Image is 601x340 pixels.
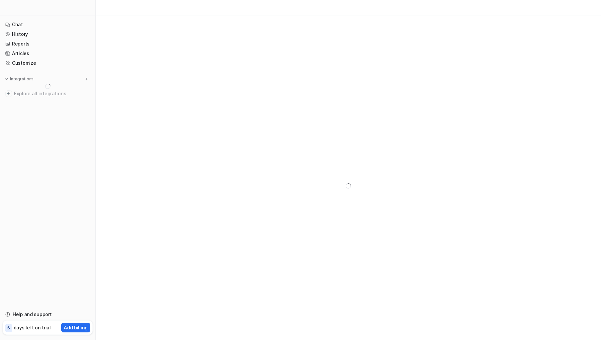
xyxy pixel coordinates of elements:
img: explore all integrations [5,90,12,97]
img: expand menu [4,77,9,81]
img: menu_add.svg [84,77,89,81]
span: Explore all integrations [14,88,90,99]
p: days left on trial [14,324,51,331]
a: Reports [3,39,93,48]
a: History [3,30,93,39]
a: Articles [3,49,93,58]
a: Customize [3,58,93,68]
p: Integrations [10,76,34,82]
p: 6 [7,325,10,331]
button: Add billing [61,323,90,332]
a: Explore all integrations [3,89,93,98]
button: Integrations [3,76,36,82]
p: Add billing [64,324,88,331]
a: Chat [3,20,93,29]
a: Help and support [3,310,93,319]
